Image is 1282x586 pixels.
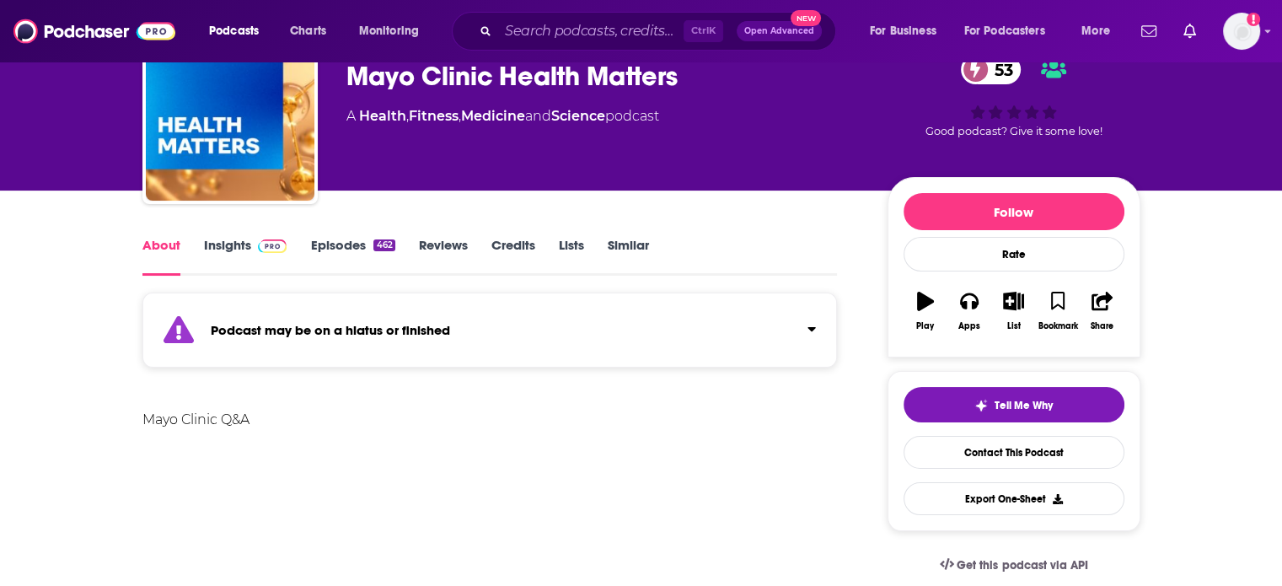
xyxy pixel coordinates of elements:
[961,55,1022,84] a: 53
[904,387,1124,422] button: tell me why sparkleTell Me Why
[347,18,441,45] button: open menu
[1247,13,1260,26] svg: Add a profile image
[737,21,822,41] button: Open AdvancedNew
[904,237,1124,271] div: Rate
[310,237,394,276] a: Episodes462
[1080,281,1124,341] button: Share
[346,106,659,126] div: A podcast
[1038,321,1077,331] div: Bookmark
[947,281,991,341] button: Apps
[684,20,723,42] span: Ctrl K
[1007,321,1021,331] div: List
[204,237,287,276] a: InsightsPodchaser Pro
[146,32,314,201] img: Mayo Clinic Health Matters
[498,18,684,45] input: Search podcasts, credits, & more...
[870,19,936,43] span: For Business
[958,321,980,331] div: Apps
[290,19,326,43] span: Charts
[904,281,947,341] button: Play
[904,193,1124,230] button: Follow
[525,108,551,124] span: and
[916,321,934,331] div: Play
[926,545,1102,586] a: Get this podcast via API
[373,239,394,251] div: 462
[197,18,281,45] button: open menu
[258,239,287,253] img: Podchaser Pro
[13,15,175,47] img: Podchaser - Follow, Share and Rate Podcasts
[791,10,821,26] span: New
[406,108,409,124] span: ,
[904,436,1124,469] a: Contact This Podcast
[608,237,649,276] a: Similar
[1223,13,1260,50] img: User Profile
[1081,19,1110,43] span: More
[925,125,1102,137] span: Good podcast? Give it some love!
[468,12,852,51] div: Search podcasts, credits, & more...
[211,322,450,338] strong: Podcast may be on a hiatus or finished
[1177,17,1203,46] a: Show notifications dropdown
[459,108,461,124] span: ,
[995,399,1053,412] span: Tell Me Why
[1223,13,1260,50] button: Show profile menu
[559,237,584,276] a: Lists
[978,55,1022,84] span: 53
[551,108,605,124] a: Science
[409,108,459,124] a: Fitness
[419,237,468,276] a: Reviews
[1036,281,1080,341] button: Bookmark
[359,108,406,124] a: Health
[957,558,1087,573] span: Get this podcast via API
[1223,13,1260,50] span: Logged in as NickG
[744,27,814,35] span: Open Advanced
[991,281,1035,341] button: List
[964,19,1045,43] span: For Podcasters
[974,399,988,412] img: tell me why sparkle
[461,108,525,124] a: Medicine
[953,18,1070,45] button: open menu
[359,19,419,43] span: Monitoring
[142,303,838,368] section: Click to expand status details
[858,18,957,45] button: open menu
[904,482,1124,515] button: Export One-Sheet
[209,19,259,43] span: Podcasts
[1134,17,1163,46] a: Show notifications dropdown
[491,237,535,276] a: Credits
[1070,18,1131,45] button: open menu
[142,408,838,432] div: Mayo Clinic Q&A
[142,237,180,276] a: About
[279,18,336,45] a: Charts
[888,44,1140,148] div: 53Good podcast? Give it some love!
[1091,321,1113,331] div: Share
